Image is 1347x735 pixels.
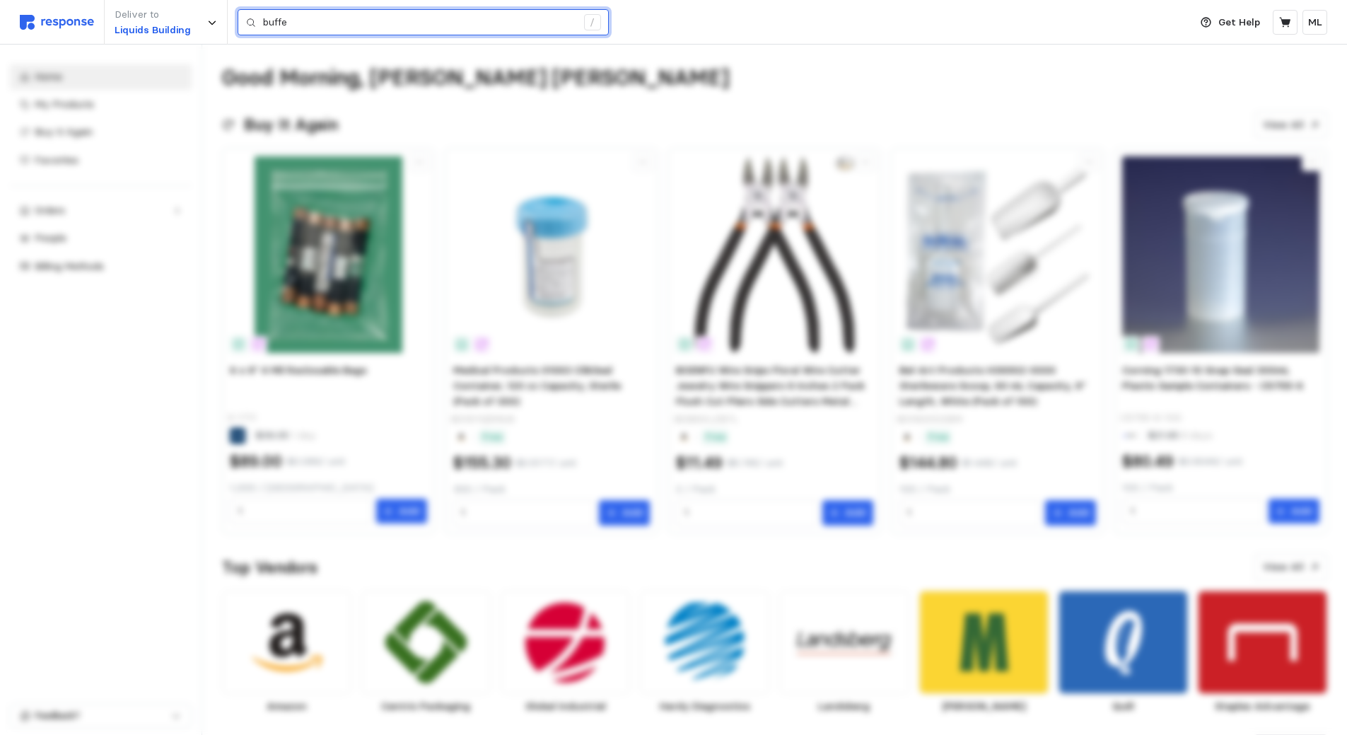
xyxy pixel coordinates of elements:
[20,15,94,30] img: svg%3e
[584,14,601,31] div: /
[1308,15,1322,30] p: ML
[115,23,191,38] p: Liquids Building
[263,10,576,35] input: Search for a product name or SKU
[1218,15,1260,30] p: Get Help
[1302,10,1327,35] button: ML
[115,7,191,23] p: Deliver to
[1192,9,1269,36] button: Get Help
